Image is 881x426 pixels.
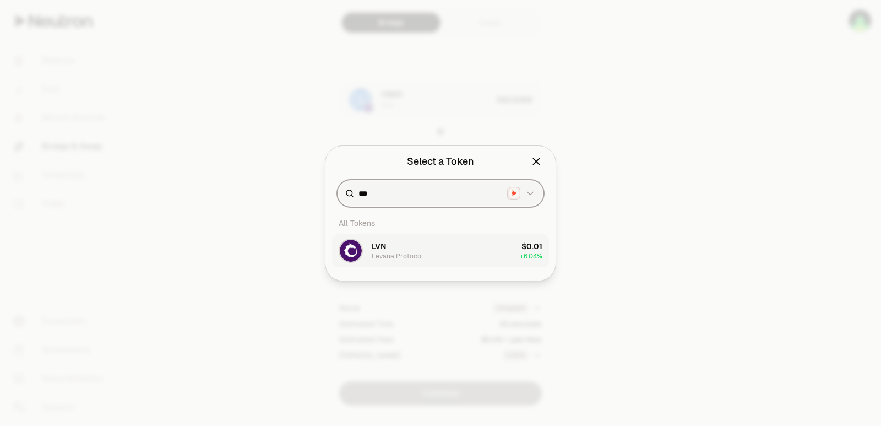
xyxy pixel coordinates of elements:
div: All Tokens [332,212,549,234]
button: Close [530,154,542,169]
div: $0.01 [521,241,542,252]
button: Neutron LogoNeutron Logo [507,187,536,200]
span: LVN [372,241,386,252]
img: LVN Logo [340,240,362,262]
img: Neutron Logo [509,188,519,198]
span: + 6.04% [520,252,542,261]
div: Select a Token [407,154,474,169]
button: LVN LogoLVNLevana Protocol$0.01+6.04% [332,234,549,267]
div: Levana Protocol [372,252,423,261]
